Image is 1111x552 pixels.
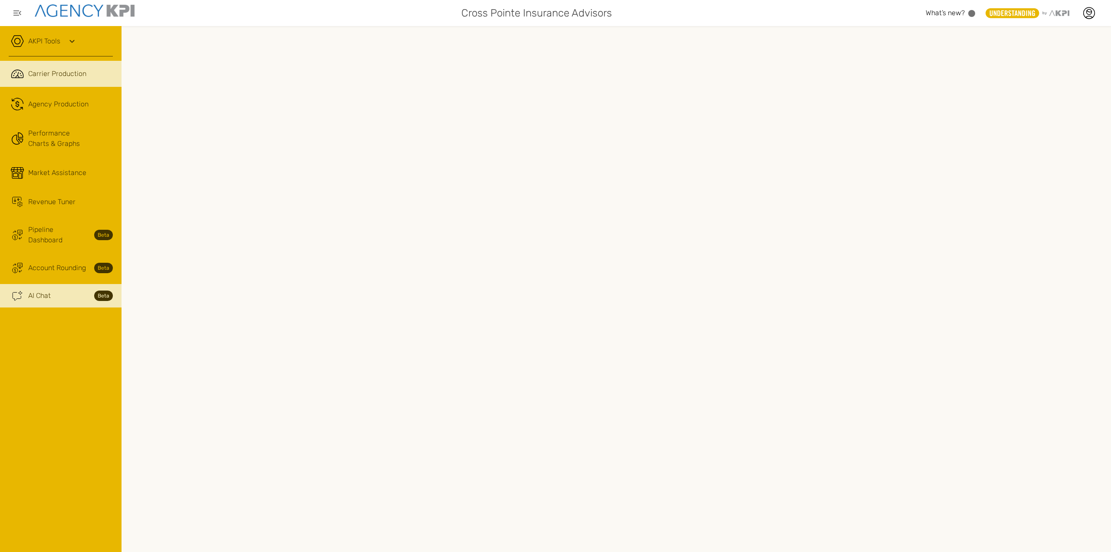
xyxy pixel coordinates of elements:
span: Account Rounding [28,263,86,273]
strong: Beta [94,230,113,240]
span: Carrier Production [28,69,86,79]
img: agencykpi-logo-550x69-2d9e3fa8.png [35,4,135,17]
a: AKPI Tools [28,36,60,46]
span: Pipeline Dashboard [28,225,89,245]
span: Revenue Tuner [28,197,76,207]
span: Cross Pointe Insurance Advisors [461,5,612,21]
span: Agency Production [28,99,89,109]
strong: Beta [94,263,113,273]
strong: Beta [94,291,113,301]
span: What’s new? [926,9,965,17]
span: AI Chat [28,291,51,301]
span: Market Assistance [28,168,86,178]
